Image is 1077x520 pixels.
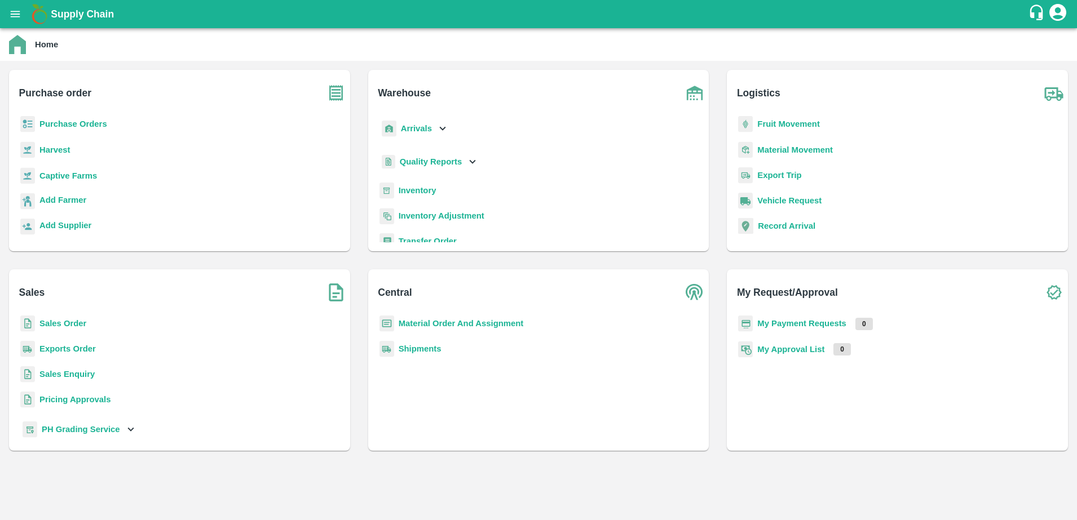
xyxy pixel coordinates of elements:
img: home [9,35,26,54]
b: Arrivals [401,124,432,133]
b: Supply Chain [51,8,114,20]
a: Fruit Movement [757,119,820,128]
img: harvest [20,141,35,158]
a: Sales Enquiry [39,370,95,379]
img: sales [20,366,35,383]
img: central [681,278,709,306]
b: Central [378,285,412,300]
b: Quality Reports [400,157,462,166]
img: check [1040,278,1068,306]
a: Add Supplier [39,219,91,234]
img: sales [20,315,35,332]
b: Add Supplier [39,221,91,230]
a: Material Movement [757,145,833,154]
a: Inventory [399,186,436,195]
a: My Approval List [757,345,824,354]
b: Home [35,40,58,49]
div: PH Grading Service [20,417,137,442]
img: delivery [738,167,753,184]
img: payment [738,315,753,332]
a: Harvest [39,145,70,154]
a: Export Trip [757,171,801,180]
img: farmer [20,193,35,210]
div: Quality Reports [379,150,479,174]
img: shipments [20,341,35,357]
img: fruit [738,116,753,132]
b: PH Grading Service [42,425,120,434]
a: Transfer Order [399,237,457,246]
img: soSales [322,278,350,306]
img: approval [738,341,753,358]
img: logo [28,3,51,25]
img: qualityReport [382,155,395,169]
a: Inventory Adjustment [399,211,484,220]
a: Captive Farms [39,171,97,180]
img: whTracker [23,421,37,438]
a: Record Arrival [758,221,815,230]
a: Purchase Orders [39,119,107,128]
div: Arrivals [379,116,449,141]
img: material [738,141,753,158]
b: Purchase order [19,85,91,101]
img: truck [1040,79,1068,107]
a: Vehicle Request [757,196,822,205]
img: sales [20,392,35,408]
p: 0 [833,343,851,355]
a: Sales Order [39,319,86,328]
b: Logistics [737,85,780,101]
img: supplier [20,219,35,235]
a: Shipments [399,344,442,353]
img: shipments [379,341,394,357]
img: centralMaterial [379,315,394,332]
p: 0 [855,318,873,330]
a: Add Farmer [39,194,86,209]
img: reciept [20,116,35,132]
a: Pricing Approvals [39,395,111,404]
a: Material Order And Assignment [399,319,524,328]
img: inventory [379,208,394,224]
a: My Payment Requests [757,319,846,328]
img: purchase [322,79,350,107]
img: vehicle [738,193,753,209]
img: recordArrival [738,218,753,234]
b: My Request/Approval [737,285,838,300]
img: whInventory [379,183,394,199]
b: Sales [19,285,45,300]
b: Warehouse [378,85,431,101]
img: harvest [20,167,35,184]
img: warehouse [681,79,709,107]
img: whArrival [382,121,396,137]
a: Exports Order [39,344,96,353]
div: account of current user [1048,2,1068,26]
a: Supply Chain [51,6,1028,22]
b: Add Farmer [39,195,86,205]
img: whTransfer [379,233,394,250]
button: open drawer [2,1,28,27]
div: customer-support [1028,4,1048,24]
